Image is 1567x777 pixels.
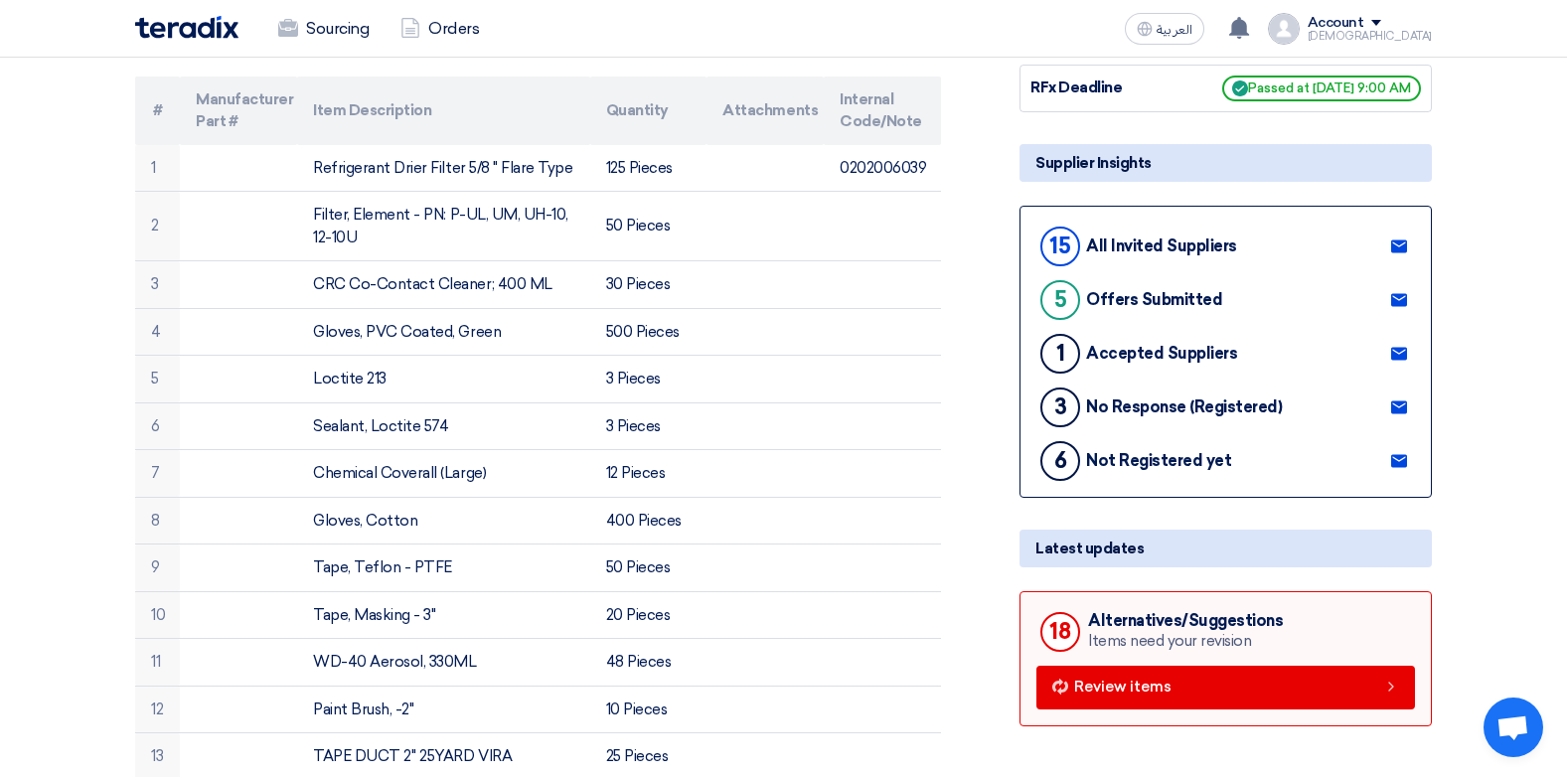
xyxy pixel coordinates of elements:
td: 7 [135,450,180,498]
th: Internal Code/Note [824,77,941,145]
td: 11 [135,639,180,687]
td: 10 Pieces [590,686,707,733]
td: Chemical Coverall (Large) [297,450,589,498]
td: Gloves, Cotton [297,497,589,544]
td: 4 [135,308,180,356]
div: Account [1308,15,1364,32]
div: No Response (Registered) [1086,397,1282,416]
div: Open chat [1484,698,1543,757]
div: 6 [1040,441,1080,481]
div: 5 [1040,280,1080,320]
div: 3 [1040,388,1080,427]
td: 125 Pieces [590,145,707,192]
td: 30 Pieces [590,261,707,309]
td: Loctite 213 [297,356,589,403]
td: 3 Pieces [590,356,707,403]
span: العربية [1157,23,1192,37]
div: 1 [1040,334,1080,374]
td: Tape, Masking - 3'' [297,591,589,639]
img: Teradix logo [135,16,238,39]
th: Manufacturer Part # [180,77,297,145]
div: Latest updates [1019,530,1432,567]
td: 48 Pieces [590,639,707,687]
td: 20 Pieces [590,591,707,639]
th: # [135,77,180,145]
span: Review items [1074,680,1172,695]
td: 2 [135,192,180,261]
td: 5 [135,356,180,403]
td: Filter, Element - PN: P-UL, UM, UH-10, 12-10U [297,192,589,261]
div: 18 [1040,612,1080,652]
td: Gloves, PVC Coated, Green [297,308,589,356]
a: Orders [385,7,495,51]
button: العربية [1125,13,1204,45]
img: profile_test.png [1268,13,1300,45]
div: Accepted Suppliers [1086,344,1237,363]
td: Paint Brush, -2'' [297,686,589,733]
td: 500 Pieces [590,308,707,356]
td: Sealant, Loctite 574 [297,402,589,450]
div: 15 [1040,227,1080,266]
td: 50 Pieces [590,192,707,261]
td: 6 [135,402,180,450]
td: 10 [135,591,180,639]
td: WD-40 Aerosol, 330ML [297,639,589,687]
td: 50 Pieces [590,544,707,592]
td: 9 [135,544,180,592]
div: Offers Submitted [1086,290,1222,309]
span: Passed at [DATE] 9:00 AM [1222,76,1421,101]
div: All Invited Suppliers [1086,236,1237,255]
td: 3 [135,261,180,309]
th: Attachments [706,77,824,145]
div: Alternatives/Suggestions [1088,611,1283,630]
td: 3 Pieces [590,402,707,450]
a: Review items [1036,666,1415,709]
td: Tape, Teflon - PTFE [297,544,589,592]
td: Refrigerant Drier Filter 5/8 " Flare Type [297,145,589,192]
td: 12 Pieces [590,450,707,498]
td: 12 [135,686,180,733]
div: RFx Deadline [1030,77,1179,99]
td: 400 Pieces [590,497,707,544]
div: Not Registered yet [1086,451,1231,470]
div: [DEMOGRAPHIC_DATA] [1308,31,1432,42]
td: CRC Co-Contact Cleaner; 400 ML [297,261,589,309]
a: Sourcing [262,7,385,51]
div: Items need your revision [1088,630,1283,653]
th: Item Description [297,77,589,145]
td: 8 [135,497,180,544]
th: Quantity [590,77,707,145]
td: 0202006039 [824,145,941,192]
div: Supplier Insights [1019,144,1432,182]
td: 1 [135,145,180,192]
